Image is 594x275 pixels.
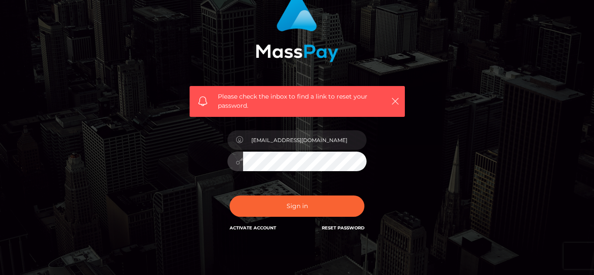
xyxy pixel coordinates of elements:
[218,92,377,110] span: Please check the inbox to find a link to reset your password.
[243,130,367,150] input: E-mail...
[230,225,276,231] a: Activate Account
[322,225,364,231] a: Reset Password
[230,195,364,217] button: Sign in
